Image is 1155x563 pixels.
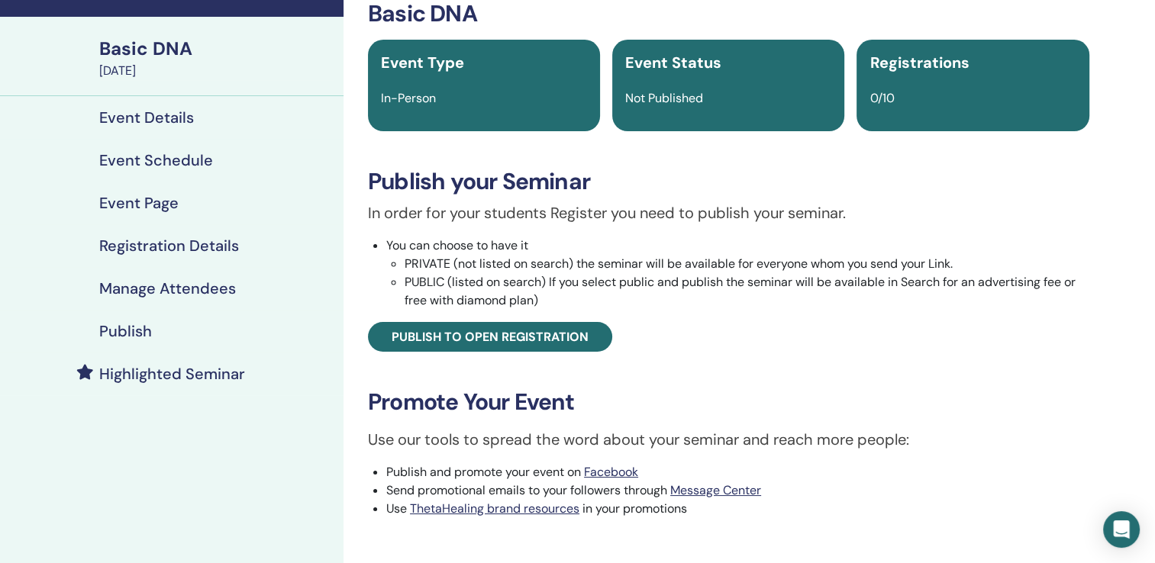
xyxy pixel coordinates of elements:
h4: Event Schedule [99,151,213,169]
span: Event Status [625,53,721,72]
span: Registrations [869,53,969,72]
a: Facebook [584,464,638,480]
a: ThetaHealing brand resources [410,500,579,516]
h4: Event Details [99,108,194,127]
h4: Publish [99,322,152,340]
div: Basic DNA [99,36,334,62]
a: Basic DNA[DATE] [90,36,344,80]
span: Publish to open registration [392,329,589,345]
a: Publish to open registration [368,322,612,352]
li: Send promotional emails to your followers through [386,481,1089,500]
h3: Publish your Seminar [368,168,1089,195]
span: In-Person [381,90,436,106]
div: Open Intercom Messenger [1103,511,1140,548]
h4: Highlighted Seminar [99,365,245,383]
p: Use our tools to spread the word about your seminar and reach more people: [368,428,1089,451]
li: Publish and promote your event on [386,463,1089,481]
h4: Manage Attendees [99,279,236,298]
h4: Registration Details [99,236,239,255]
li: Use in your promotions [386,500,1089,518]
div: [DATE] [99,62,334,80]
li: PRIVATE (not listed on search) the seminar will be available for everyone whom you send your Link. [405,255,1089,273]
span: 0/10 [869,90,894,106]
a: Message Center [670,482,761,498]
li: You can choose to have it [386,236,1089,310]
p: In order for your students Register you need to publish your seminar. [368,201,1089,224]
li: PUBLIC (listed on search) If you select public and publish the seminar will be available in Searc... [405,273,1089,310]
span: Event Type [381,53,464,72]
span: Not Published [625,90,703,106]
h4: Event Page [99,194,179,212]
h3: Promote Your Event [368,388,1089,416]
